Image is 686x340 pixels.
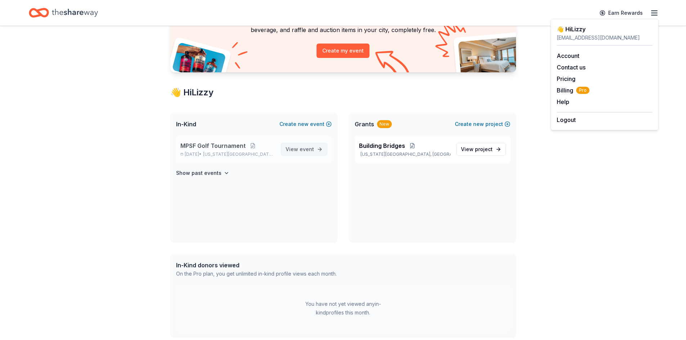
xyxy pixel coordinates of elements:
span: Billing [557,86,589,95]
div: [EMAIL_ADDRESS][DOMAIN_NAME] [557,33,653,42]
h4: Show past events [176,169,221,177]
div: You have not yet viewed any in-kind profiles this month. [298,300,388,317]
div: 👋 Hi Lizzy [557,25,653,33]
span: Building Bridges [359,141,405,150]
div: In-Kind donors viewed [176,261,337,269]
button: Show past events [176,169,229,177]
a: View project [456,143,506,156]
span: event [300,146,314,152]
button: Create my event [317,44,369,58]
div: On the Pro plan, you get unlimited in-kind profile views each month. [176,269,337,278]
p: [US_STATE][GEOGRAPHIC_DATA], [GEOGRAPHIC_DATA] [359,151,450,157]
button: Createnewevent [279,120,332,128]
button: BillingPro [557,86,589,95]
span: View [286,145,314,154]
button: Help [557,98,569,106]
a: Account [557,52,579,59]
a: Pricing [557,75,575,82]
span: Pro [576,87,589,94]
span: Grants [355,120,374,128]
span: new [298,120,309,128]
img: Curvy arrow [375,51,411,78]
button: Logout [557,115,576,124]
span: project [475,146,493,152]
p: [DATE] • [180,151,275,157]
span: [US_STATE][GEOGRAPHIC_DATA], [GEOGRAPHIC_DATA] [203,151,275,157]
span: View [461,145,493,154]
div: 👋 Hi Lizzy [170,87,516,98]
span: new [473,120,484,128]
div: New [377,120,392,128]
span: In-Kind [176,120,196,128]
a: Home [29,4,98,21]
a: Earn Rewards [595,6,647,19]
button: Contact us [557,63,586,72]
span: MPSF Golf Tournament [180,141,246,150]
a: View event [281,143,327,156]
button: Createnewproject [455,120,510,128]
